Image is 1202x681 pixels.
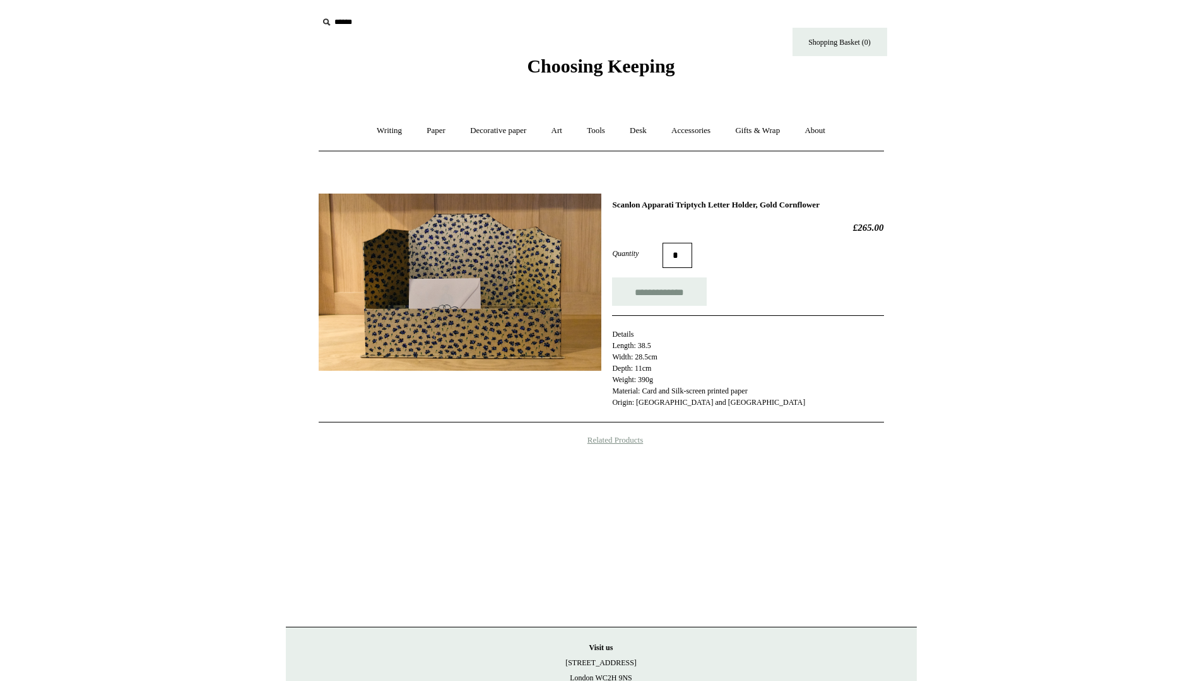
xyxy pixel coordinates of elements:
[459,114,538,148] a: Decorative paper
[540,114,574,148] a: Art
[365,114,413,148] a: Writing
[527,55,675,76] span: Choosing Keeping
[286,435,917,445] h4: Related Products
[612,222,883,233] h2: £265.00
[612,329,883,408] p: Details Length: 38.5 Width: 28.5cm Depth: 11cm Weight: 390g Material: Card and Silk-screen printe...
[415,114,457,148] a: Paper
[612,248,663,259] label: Quantity
[793,114,837,148] a: About
[618,114,658,148] a: Desk
[660,114,722,148] a: Accessories
[527,66,675,74] a: Choosing Keeping
[589,643,613,652] strong: Visit us
[319,194,601,371] img: Scanlon Apparati Triptych Letter Holder, Gold Cornflower
[612,200,883,210] h1: Scanlon Apparati Triptych Letter Holder, Gold Cornflower
[792,28,887,56] a: Shopping Basket (0)
[575,114,616,148] a: Tools
[724,114,791,148] a: Gifts & Wrap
